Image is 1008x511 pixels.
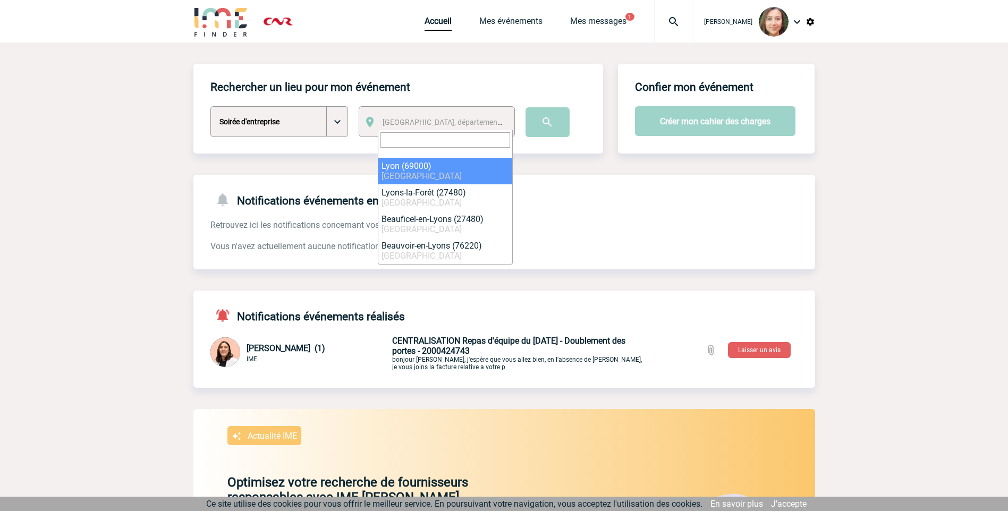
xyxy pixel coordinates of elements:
[210,220,463,230] span: Retrouvez ici les notifications concernant vos évenements en cours.
[526,107,570,137] input: Submit
[382,198,462,208] span: [GEOGRAPHIC_DATA]
[625,13,634,21] button: 1
[378,184,512,211] li: Lyons-la-Forêt (27480)
[425,16,452,31] a: Accueil
[247,355,257,363] span: IME
[704,18,752,25] span: [PERSON_NAME]
[635,106,795,136] button: Créer mon cahier des charges
[392,336,642,371] p: bonjour [PERSON_NAME], j'espère que vous allez bien, en l'absence de [PERSON_NAME], je vous joins...
[210,337,240,367] img: 129834-0.png
[382,171,462,181] span: [GEOGRAPHIC_DATA]
[383,118,530,126] span: [GEOGRAPHIC_DATA], département, région...
[392,336,625,356] span: CENTRALISATION Repas d'équipe du [DATE] - Doublement des portes - 2000424743
[771,499,807,509] a: J'accepte
[206,499,702,509] span: Ce site utilise des cookies pour vous offrir le meilleur service. En poursuivant votre navigation...
[210,336,815,371] div: Conversation privée : Client - Agence
[210,192,410,207] h4: Notifications événements en cours
[710,499,763,509] a: En savoir plus
[378,211,512,237] li: Beauficel-en-Lyons (27480)
[193,475,546,505] p: Optimisez votre recherche de fournisseurs responsables avec IME [PERSON_NAME]
[210,308,405,323] h4: Notifications événements réalisés
[215,192,237,207] img: notifications-24-px-g.png
[193,6,249,37] img: IME-Finder
[570,16,626,31] a: Mes messages
[635,81,753,93] h4: Confier mon événement
[479,16,543,31] a: Mes événements
[210,241,380,251] span: Vous n'avez actuellement aucune notification
[378,158,512,184] li: Lyon (69000)
[382,251,462,261] span: [GEOGRAPHIC_DATA]
[728,342,791,358] button: Laisser un avis
[759,7,789,37] img: 128122-0.jpg
[210,81,410,93] h4: Rechercher un lieu pour mon événement
[210,347,642,357] a: [PERSON_NAME] (1) IME CENTRALISATION Repas d'équipe du [DATE] - Doublement des portes - 200042474...
[382,224,462,234] span: [GEOGRAPHIC_DATA]
[378,237,512,264] li: Beauvoir-en-Lyons (76220)
[248,431,297,441] p: Actualité IME
[247,343,325,353] span: [PERSON_NAME] (1)
[215,308,237,323] img: notifications-active-24-px-r.png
